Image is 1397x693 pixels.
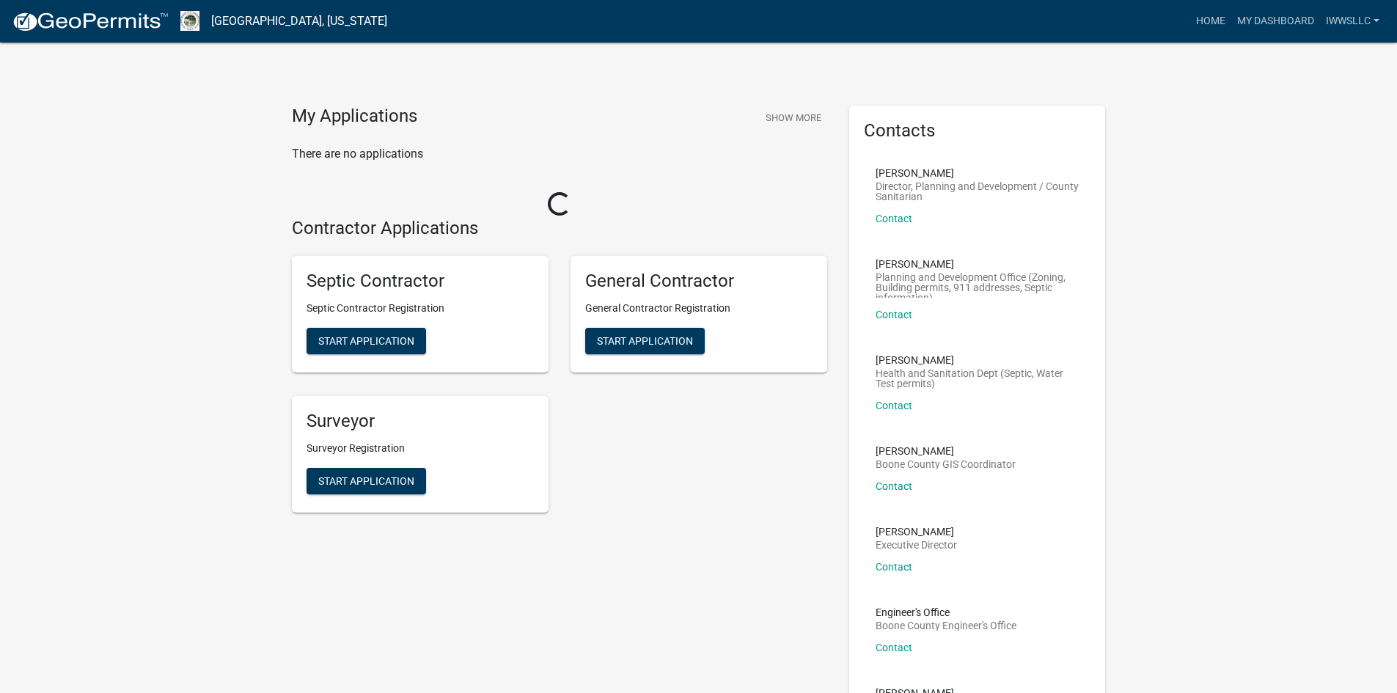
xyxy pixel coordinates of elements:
[307,301,534,316] p: Septic Contractor Registration
[307,328,426,354] button: Start Application
[585,271,813,292] h5: General Contractor
[307,411,534,432] h5: Surveyor
[876,642,912,653] a: Contact
[292,218,827,239] h4: Contractor Applications
[585,301,813,316] p: General Contractor Registration
[876,561,912,573] a: Contact
[876,620,1016,631] p: Boone County Engineer's Office
[1231,7,1320,35] a: My Dashboard
[864,120,1091,142] h5: Contacts
[876,213,912,224] a: Contact
[876,527,957,537] p: [PERSON_NAME]
[1190,7,1231,35] a: Home
[318,335,414,347] span: Start Application
[876,181,1079,202] p: Director, Planning and Development / County Sanitarian
[585,328,705,354] button: Start Application
[211,9,387,34] a: [GEOGRAPHIC_DATA], [US_STATE]
[876,540,957,550] p: Executive Director
[307,441,534,456] p: Surveyor Registration
[292,218,827,524] wm-workflow-list-section: Contractor Applications
[307,271,534,292] h5: Septic Contractor
[876,168,1079,178] p: [PERSON_NAME]
[876,400,912,411] a: Contact
[876,259,1079,269] p: [PERSON_NAME]
[876,459,1016,469] p: Boone County GIS Coordinator
[876,368,1079,389] p: Health and Sanitation Dept (Septic, Water Test permits)
[307,468,426,494] button: Start Application
[876,446,1016,456] p: [PERSON_NAME]
[180,11,199,31] img: Boone County, Iowa
[1320,7,1385,35] a: IWWSLLC
[876,272,1079,298] p: Planning and Development Office (Zoning, Building permits, 911 addresses, Septic information)
[760,106,827,130] button: Show More
[597,335,693,347] span: Start Application
[876,355,1079,365] p: [PERSON_NAME]
[292,145,827,163] p: There are no applications
[318,474,414,486] span: Start Application
[876,309,912,320] a: Contact
[876,607,1016,617] p: Engineer's Office
[876,480,912,492] a: Contact
[292,106,417,128] h4: My Applications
